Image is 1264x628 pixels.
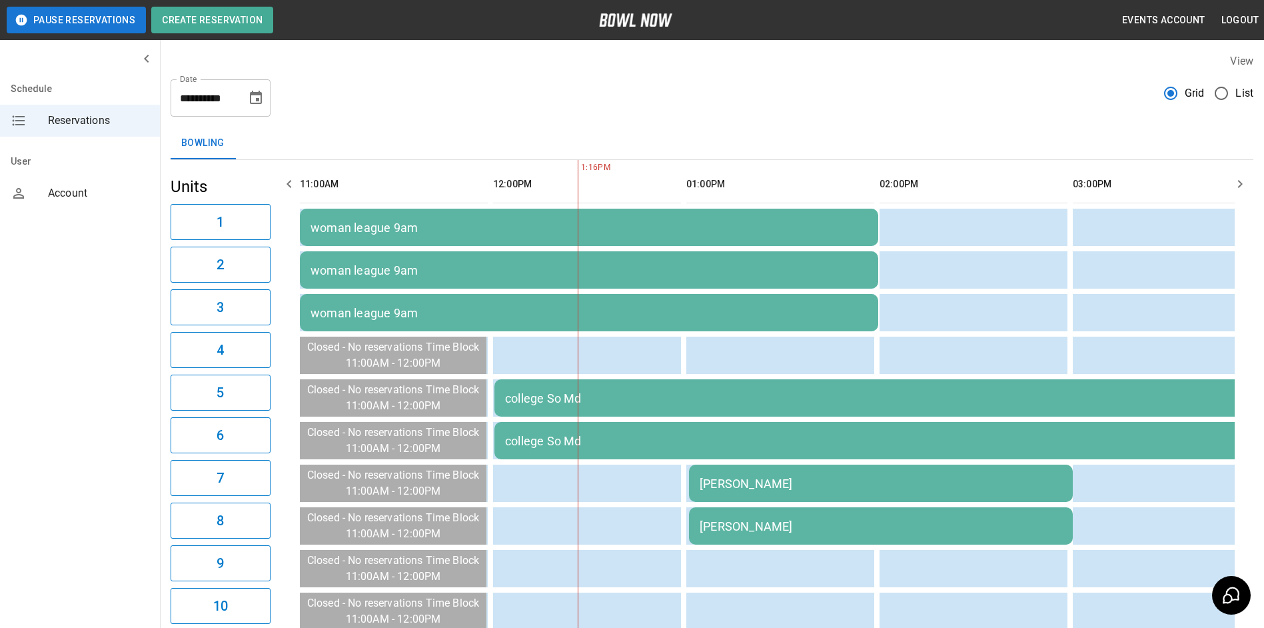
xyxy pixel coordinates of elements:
div: woman league 9am [311,263,868,277]
button: 7 [171,460,271,496]
button: 2 [171,247,271,283]
span: Account [48,185,149,201]
div: [PERSON_NAME] [700,477,1062,491]
th: 02:00PM [880,165,1067,203]
button: Choose date, selected date is Aug 29, 2025 [243,85,269,111]
span: Reservations [48,113,149,129]
h6: 1 [217,211,224,233]
th: 12:00PM [493,165,681,203]
button: Logout [1216,8,1264,33]
div: woman league 9am [311,306,868,320]
h6: 5 [217,382,224,403]
div: college So Md [505,391,1257,405]
h6: 8 [217,510,224,531]
span: List [1235,85,1253,101]
h6: 3 [217,297,224,318]
button: Pause Reservations [7,7,146,33]
button: Create Reservation [151,7,273,33]
button: 3 [171,289,271,325]
button: Bowling [171,127,235,159]
h6: 2 [217,254,224,275]
button: 5 [171,375,271,411]
h6: 7 [217,467,224,489]
h5: Units [171,176,271,197]
div: woman league 9am [311,221,868,235]
button: 10 [171,588,271,624]
th: 01:00PM [686,165,874,203]
div: college So Md [505,434,1257,448]
label: View [1230,55,1253,67]
h6: 4 [217,339,224,361]
th: 11:00AM [300,165,488,203]
h6: 6 [217,425,224,446]
button: 6 [171,417,271,453]
div: inventory tabs [171,127,1253,159]
button: 9 [171,545,271,581]
span: Grid [1185,85,1205,101]
button: 4 [171,332,271,368]
h6: 9 [217,553,224,574]
img: logo [599,13,672,27]
span: 1:16PM [578,161,581,175]
button: 1 [171,204,271,240]
button: 8 [171,503,271,539]
div: [PERSON_NAME] [700,519,1062,533]
button: Events Account [1117,8,1211,33]
h6: 10 [213,595,228,617]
